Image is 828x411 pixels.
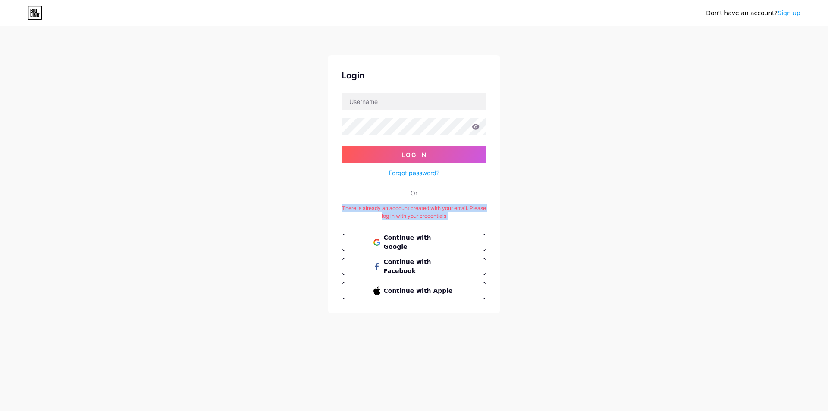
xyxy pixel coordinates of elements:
span: Continue with Facebook [384,257,455,276]
div: Or [411,188,417,198]
div: Login [342,69,486,82]
button: Continue with Facebook [342,258,486,275]
input: Username [342,93,486,110]
span: Log In [401,151,427,158]
div: Don't have an account? [706,9,800,18]
a: Sign up [778,9,800,16]
span: Continue with Google [384,233,455,251]
span: Continue with Apple [384,286,455,295]
button: Continue with Google [342,234,486,251]
a: Forgot password? [389,168,439,177]
button: Log In [342,146,486,163]
button: Continue with Apple [342,282,486,299]
div: There is already an account created with your email. Please log in with your credentials [342,204,486,220]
